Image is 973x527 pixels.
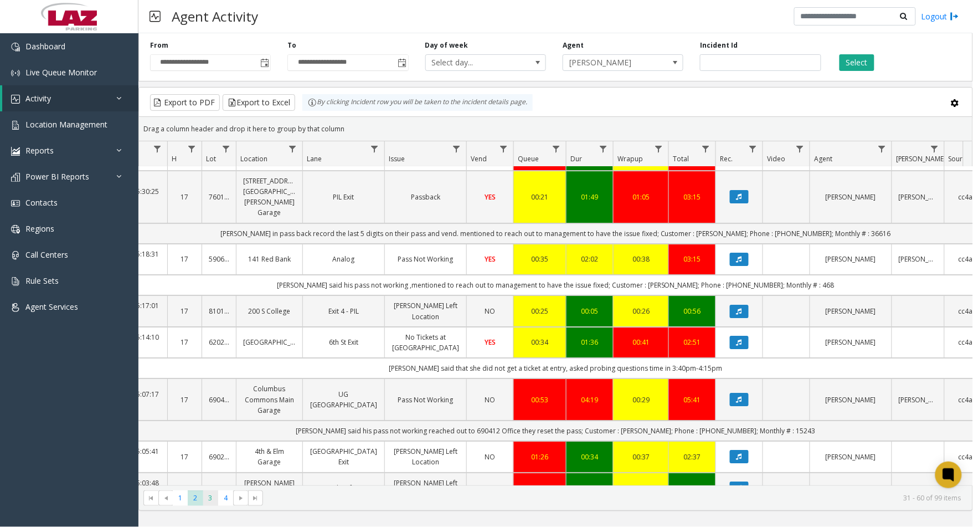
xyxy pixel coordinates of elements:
span: Go to the previous page [158,490,173,506]
span: Location [240,154,267,163]
kendo-pager-info: 31 - 60 of 99 items [270,493,961,503]
a: 690412 [209,395,229,405]
a: [PERSON_NAME] [899,254,938,264]
img: 'icon' [11,43,20,52]
a: [PERSON_NAME] [817,483,885,493]
a: Activity [2,85,138,111]
div: 00:12 [573,483,606,493]
a: [PERSON_NAME] Left Location [392,300,460,321]
a: 17 [174,395,195,405]
span: YES [485,254,496,264]
a: Dur Filter Menu [596,141,611,156]
label: To [287,40,296,50]
div: 00:53 [521,395,559,405]
a: [PERSON_NAME] [899,395,938,405]
span: Reports [25,145,54,156]
a: YES [473,192,507,202]
a: [PERSON_NAME] [817,452,885,462]
span: Dur [570,154,582,163]
div: 01:34 [676,483,709,493]
label: Incident Id [700,40,738,50]
a: Rec. Filter Menu [745,141,760,156]
a: NO [473,306,507,316]
span: YES [485,192,496,202]
a: Wrapup Filter Menu [651,141,666,156]
a: 00:29 [620,395,662,405]
div: 02:51 [676,337,709,347]
span: Go to the next page [233,490,248,506]
span: Activity [25,93,51,104]
a: 01:49 [573,192,606,202]
div: 01:36 [573,337,606,347]
a: Date Filter Menu [150,141,165,156]
label: Day of week [425,40,469,50]
a: 03:15 [676,192,709,202]
img: 'icon' [11,303,20,312]
span: [PERSON_NAME] [896,154,946,163]
a: 05:41 [676,395,709,405]
a: 03:15 [676,254,709,264]
a: PIL Exit [310,192,378,202]
a: [PERSON_NAME] [817,306,885,316]
span: Page 3 [203,490,218,505]
a: Vend Filter Menu [496,141,511,156]
a: Pass Not Working [392,254,460,264]
span: Location Management [25,119,107,130]
img: infoIcon.svg [308,98,317,107]
a: 00:37 [620,452,662,462]
a: Parker Filter Menu [927,141,942,156]
label: From [150,40,168,50]
span: Go to the first page [143,490,158,506]
span: Call Centers [25,249,68,260]
label: Agent [563,40,584,50]
a: Lane Filter Menu [367,141,382,156]
span: Lot [206,154,216,163]
a: Exit 4 - PIL [310,306,378,316]
a: [PERSON_NAME] [817,254,885,264]
a: 00:38 [620,254,662,264]
a: Lot Filter Menu [219,141,234,156]
span: Go to the first page [147,494,156,503]
span: Dashboard [25,41,65,52]
a: 01:05 [620,192,662,202]
div: Data table [139,141,972,485]
img: pageIcon [150,3,161,30]
a: 00:34 [573,452,606,462]
div: 00:41 [620,337,662,347]
a: NO [473,395,507,405]
a: Logout [921,11,959,22]
a: 17 [174,306,195,316]
a: [PERSON_NAME] Left Location [392,446,460,467]
a: 00:29 [620,483,662,493]
a: 00:26 [620,306,662,316]
span: Toggle popup [396,55,408,70]
h3: Agent Activity [166,3,264,30]
div: 00:53 [521,483,559,493]
a: YES [473,337,507,347]
a: 00:21 [521,192,559,202]
a: [STREET_ADDRESS][GEOGRAPHIC_DATA][PERSON_NAME] Garage [243,176,296,218]
span: Go to the last page [251,494,260,503]
a: YES [473,254,507,264]
a: UG [GEOGRAPHIC_DATA] [310,389,378,410]
a: [GEOGRAPHIC_DATA] [243,337,296,347]
a: Location Filter Menu [285,141,300,156]
span: Rule Sets [25,275,59,286]
span: NO [485,483,496,493]
a: 200 S College [243,306,296,316]
span: [PERSON_NAME] [563,55,659,70]
a: 590619 [209,254,229,264]
a: 04:19 [573,395,606,405]
a: 141 Red Bank [243,254,296,264]
a: Booth Left Exit [310,483,378,493]
a: 00:35 [521,254,559,264]
div: 02:37 [676,452,709,462]
a: [PERSON_NAME] [817,395,885,405]
img: 'icon' [11,225,20,234]
a: 6th St Exit [310,337,378,347]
